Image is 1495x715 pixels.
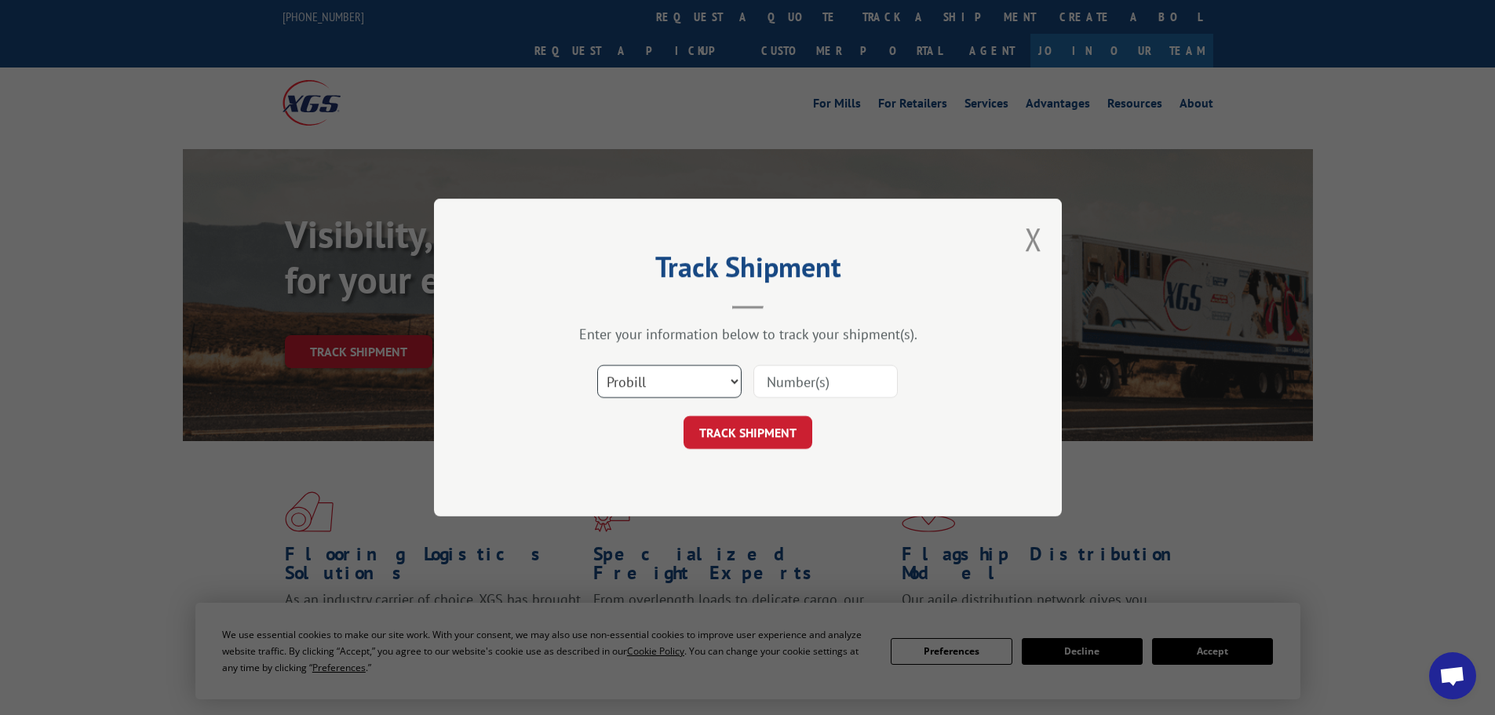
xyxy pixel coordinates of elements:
[512,325,983,343] div: Enter your information below to track your shipment(s).
[684,416,812,449] button: TRACK SHIPMENT
[1429,652,1476,699] div: Open chat
[512,256,983,286] h2: Track Shipment
[1025,218,1042,260] button: Close modal
[753,365,898,398] input: Number(s)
